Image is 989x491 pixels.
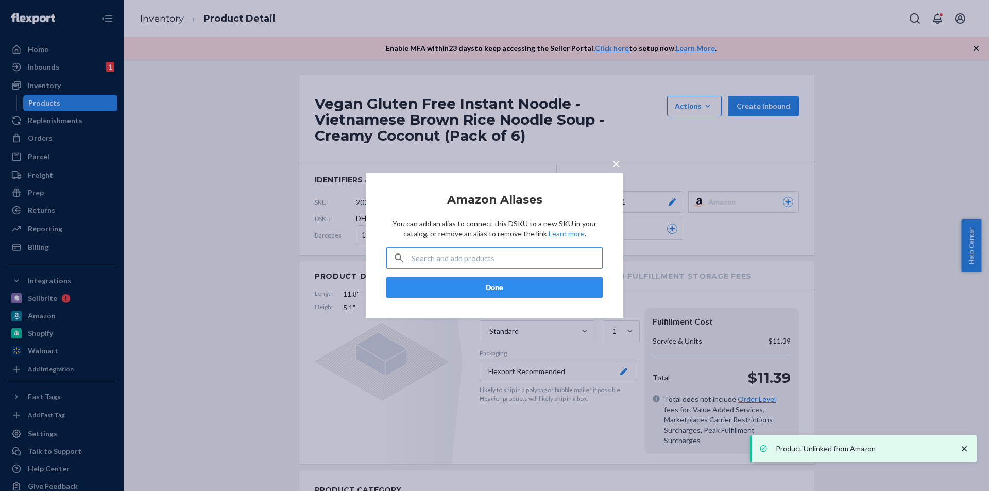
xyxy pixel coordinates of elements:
[959,444,969,454] svg: close toast
[776,444,949,454] p: Product Unlinked from Amazon
[612,154,620,172] span: ×
[386,218,603,239] p: You can add an alias to connect this DSKU to a new SKU in your catalog, or remove an alias to rem...
[386,193,603,206] h2: Amazon Aliases
[412,248,602,268] input: Search and add products
[386,277,603,298] button: Done
[549,229,585,238] a: Learn more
